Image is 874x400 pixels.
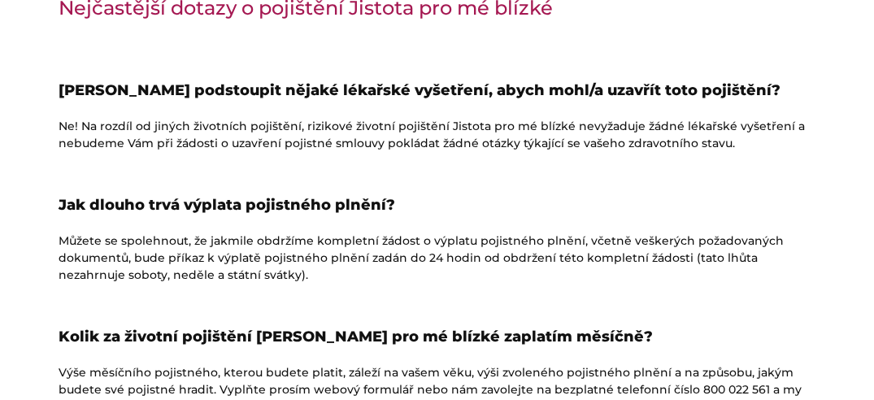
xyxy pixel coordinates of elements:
[59,81,781,99] strong: [PERSON_NAME] podstoupit nějaké lékařské vyšetření, abych mohl/a uzavřít toto pojištění?
[59,328,654,346] strong: Kolik za životní pojištění [PERSON_NAME] pro mé blízké zaplatím měsíčně?
[59,233,815,284] p: Můžete se spolehnout, že jakmile obdržíme kompletní žádost o výplatu pojistného plnění, včetně ve...
[59,118,815,152] p: Ne! Na rozdíl od jiných životních pojištění, rizikové životní pojištění Jistota pro mé blízké nev...
[59,196,396,214] strong: Jak dlouho trvá výplata pojistného plnění?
